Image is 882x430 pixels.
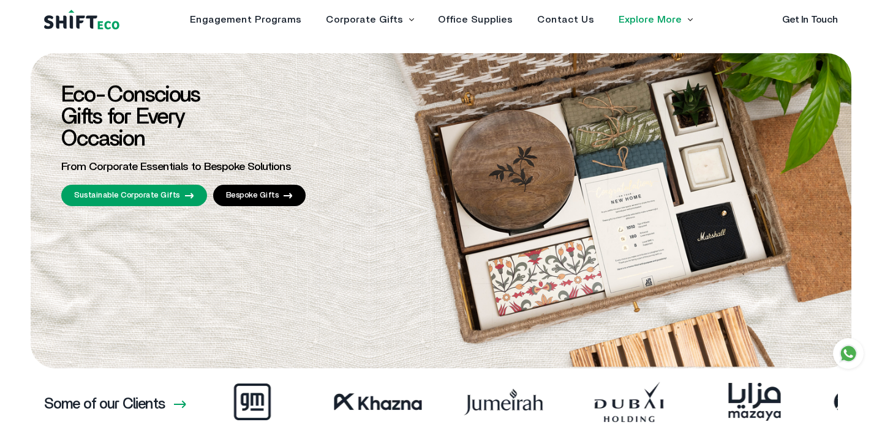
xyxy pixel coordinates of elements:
[282,380,408,423] img: Frame_59.webp
[44,397,165,412] h3: Some of our Clients
[619,15,682,24] a: Explore More
[190,15,301,24] a: Engagement Programs
[61,185,207,206] a: Sustainable Corporate Gifts
[213,185,306,206] a: Bespoke Gifts
[157,380,282,423] img: Frame_42.webp
[408,380,533,423] img: Frame_38.webp
[533,380,659,423] img: Frame_41.webp
[438,15,513,24] a: Office Supplies
[537,15,594,24] a: Contact Us
[326,15,403,24] a: Corporate Gifts
[61,84,200,150] span: Eco-Conscious Gifts for Every Occasion
[659,380,785,423] img: mazaya.webp
[61,161,291,172] span: From Corporate Essentials to Bespoke Solutions
[782,15,838,24] a: Get In Touch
